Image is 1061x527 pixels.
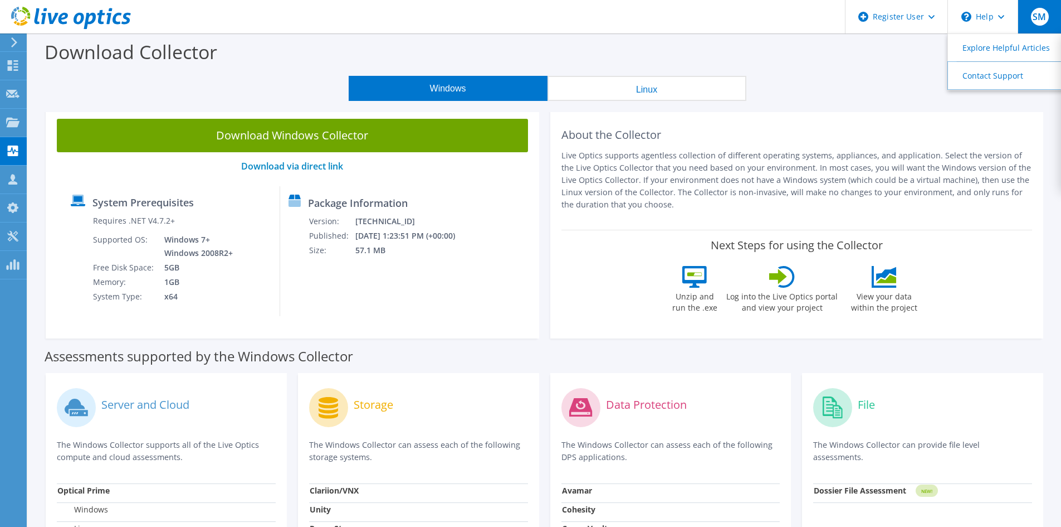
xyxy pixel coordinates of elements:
label: System Prerequisites [92,197,194,208]
label: Assessments supported by the Windows Collector [45,351,353,362]
strong: Dossier File Assessment [814,485,906,496]
label: Log into the Live Optics portal and view your project [726,288,838,313]
label: Requires .NET V4.7.2+ [93,215,175,226]
p: The Windows Collector can assess each of the following storage systems. [309,439,528,463]
strong: Cohesity [562,504,595,515]
label: Download Collector [45,39,217,65]
label: View your data within the project [844,288,924,313]
td: Free Disk Space: [92,260,156,275]
strong: Avamar [562,485,592,496]
td: Size: [309,243,355,258]
td: Windows 7+ Windows 2008R2+ [156,233,235,260]
td: 5GB [156,260,235,275]
button: Windows [349,76,547,101]
p: The Windows Collector can provide file level assessments. [813,439,1032,463]
td: [TECHNICAL_ID] [355,214,470,229]
td: Version: [309,214,355,229]
svg: \n [961,12,971,22]
td: System Type: [92,289,156,304]
label: Unzip and run the .exe [669,288,720,313]
p: The Windows Collector supports all of the Live Optics compute and cloud assessments. [57,439,276,463]
label: Next Steps for using the Collector [711,239,883,252]
td: Published: [309,229,355,243]
h2: About the Collector [561,128,1033,142]
tspan: NEW! [921,488,932,494]
td: [DATE] 1:23:51 PM (+00:00) [355,229,470,243]
strong: Clariion/VNX [310,485,359,496]
td: 57.1 MB [355,243,470,258]
label: Package Information [308,197,408,209]
td: x64 [156,289,235,304]
td: Memory: [92,275,156,289]
td: 1GB [156,275,235,289]
label: Storage [354,399,393,410]
strong: Unity [310,504,331,515]
button: Linux [547,76,746,101]
p: The Windows Collector can assess each of the following DPS applications. [561,439,780,463]
label: Server and Cloud [101,399,189,410]
td: Supported OS: [92,233,156,260]
strong: Optical Prime [57,485,110,496]
p: Live Optics supports agentless collection of different operating systems, appliances, and applica... [561,149,1033,211]
label: Windows [57,504,108,515]
label: Data Protection [606,399,687,410]
a: Download via direct link [241,160,343,172]
a: Download Windows Collector [57,119,528,152]
label: File [858,399,875,410]
span: SM [1031,8,1049,26]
